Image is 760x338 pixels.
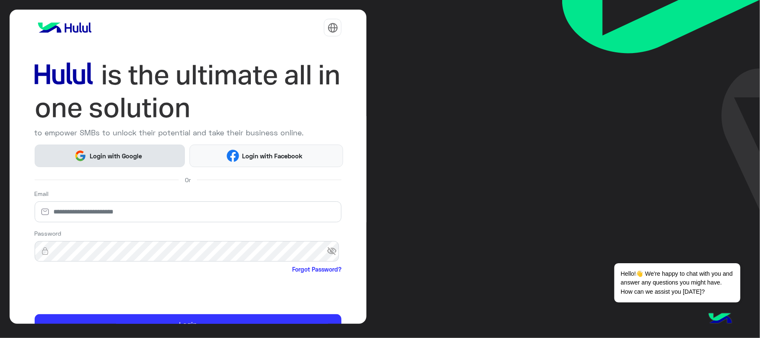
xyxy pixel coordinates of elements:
[35,127,342,138] p: to empower SMBs to unlock their potential and take their business online.
[74,150,87,162] img: Google
[35,58,342,124] img: hululLoginTitle_EN.svg
[35,314,342,335] button: Login
[327,244,342,259] span: visibility_off
[292,265,341,274] a: Forgot Password?
[35,229,62,238] label: Password
[239,151,306,161] span: Login with Facebook
[35,275,162,308] iframe: reCAPTCHA
[328,23,338,33] img: tab
[86,151,145,161] span: Login with Google
[35,19,95,36] img: logo
[614,263,740,302] span: Hello!👋 We're happy to chat with you and answer any questions you might have. How can we assist y...
[35,247,56,255] img: lock
[35,145,185,167] button: Login with Google
[227,150,239,162] img: Facebook
[35,189,49,198] label: Email
[185,175,191,184] span: Or
[35,208,56,216] img: email
[189,145,343,167] button: Login with Facebook
[706,305,735,334] img: hulul-logo.png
